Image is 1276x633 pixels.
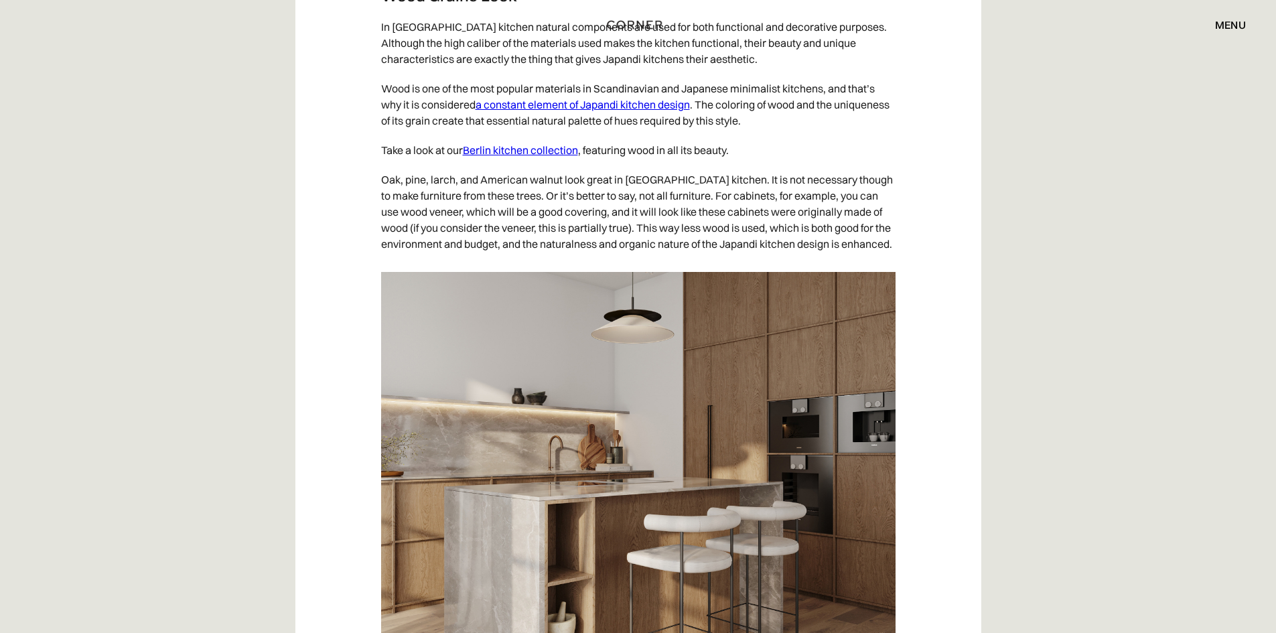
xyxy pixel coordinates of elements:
p: Oak, pine, larch, and American walnut look great in [GEOGRAPHIC_DATA] kitchen. It is not necessar... [381,165,896,259]
a: Berlin kitchen collection [463,143,578,157]
p: Wood is one of the most popular materials in Scandinavian and Japanese minimalist kitchens, and t... [381,74,896,135]
a: home [591,16,686,33]
a: a constant element of Japandi kitchen design [476,98,690,111]
p: Take a look at our , featuring wood in all its beauty. [381,135,896,165]
div: menu [1202,13,1246,36]
div: menu [1215,19,1246,30]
